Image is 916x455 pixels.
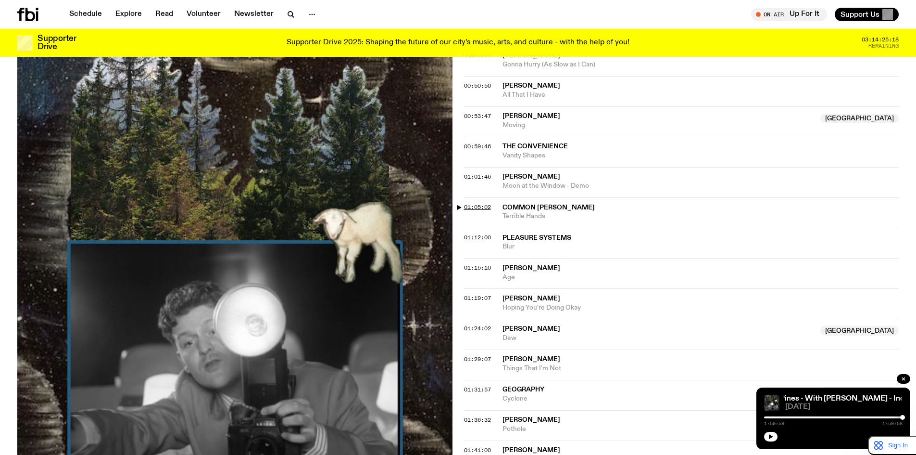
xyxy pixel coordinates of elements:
[502,303,899,312] span: Hoping You're Doing Okay
[464,387,491,392] button: 01:31:57
[841,10,879,19] span: Support Us
[464,234,491,241] span: 01:12:00
[464,264,491,272] span: 01:15:10
[464,294,491,302] span: 01:19:07
[502,447,560,454] span: [PERSON_NAME]
[502,295,560,302] span: [PERSON_NAME]
[464,265,491,271] button: 01:15:10
[464,326,491,331] button: 01:24:02
[502,265,560,272] span: [PERSON_NAME]
[502,91,899,100] span: All That I Have
[502,60,899,69] span: Gonna Hurry (As Slow as I Can)
[502,242,899,251] span: Blur
[38,35,76,51] h3: Supporter Drive
[464,417,491,423] button: 01:36:32
[502,334,815,343] span: Dew
[502,143,568,150] span: The Convenience
[785,403,903,411] span: [DATE]
[502,173,560,180] span: [PERSON_NAME]
[464,355,491,363] span: 01:29:07
[862,37,899,42] span: 03:14:25:18
[63,8,108,21] a: Schedule
[464,82,491,90] span: 00:50:50
[464,296,491,301] button: 01:19:07
[464,144,491,149] button: 00:59:46
[502,82,560,89] span: [PERSON_NAME]
[464,386,491,393] span: 01:31:57
[820,114,899,123] span: [GEOGRAPHIC_DATA]
[464,357,491,362] button: 01:29:07
[502,325,560,332] span: [PERSON_NAME]
[502,425,899,434] span: Pothole
[464,53,491,58] button: 00:48:58
[502,121,815,130] span: Moving
[287,39,629,47] p: Supporter Drive 2025: Shaping the future of our city’s music, arts, and culture - with the help o...
[181,8,226,21] a: Volunteer
[464,325,491,332] span: 01:24:02
[502,356,560,363] span: [PERSON_NAME]
[764,421,784,426] span: 1:59:58
[751,8,827,21] button: On AirUp For It
[882,421,903,426] span: 1:59:58
[228,8,279,21] a: Newsletter
[820,326,899,336] span: [GEOGRAPHIC_DATA]
[464,174,491,180] button: 01:01:46
[502,386,544,393] span: Geography
[464,83,491,89] button: 00:50:50
[502,273,899,282] span: Age
[502,113,560,119] span: [PERSON_NAME]
[502,416,560,423] span: [PERSON_NAME]
[502,212,899,221] span: Terrible Hands
[820,387,899,397] span: [GEOGRAPHIC_DATA]
[464,416,491,424] span: 01:36:32
[110,8,148,21] a: Explore
[464,205,491,210] button: 01:05:02
[150,8,179,21] a: Read
[502,394,815,403] span: Cyclone
[464,448,491,453] button: 01:41:00
[868,43,899,49] span: Remaining
[464,235,491,240] button: 01:12:00
[502,151,899,160] span: Vanity Shapes
[464,203,491,211] span: 01:05:02
[464,112,491,120] span: 00:53:47
[464,143,491,150] span: 00:59:46
[835,8,899,21] button: Support Us
[502,182,899,191] span: Moon at the Window - Demo
[502,234,571,241] span: Pleasure Systems
[502,204,595,211] span: Common [PERSON_NAME]
[464,114,491,119] button: 00:53:47
[464,446,491,454] span: 01:41:00
[502,364,899,373] span: Things That I'm Not
[464,173,491,181] span: 01:01:46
